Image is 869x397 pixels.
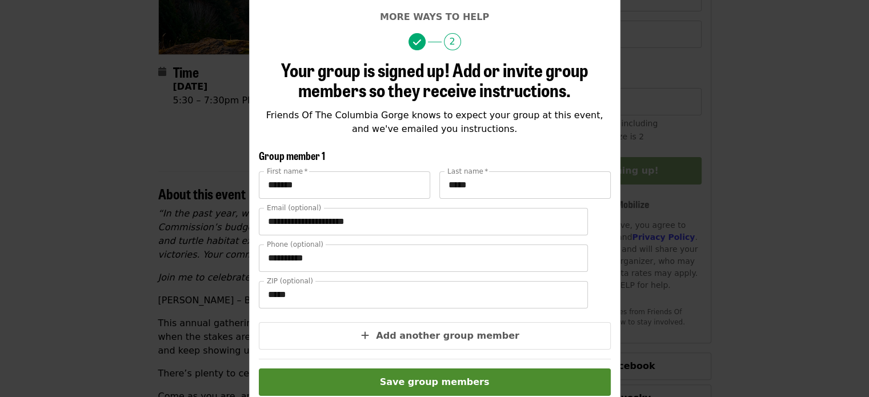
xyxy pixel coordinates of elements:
[267,241,323,248] label: Phone (optional)
[266,110,603,134] span: Friends Of The Columbia Gorge knows to expect your group at this event, and we've emailed you ins...
[439,171,611,199] input: Last name
[281,56,588,103] span: Your group is signed up! Add or invite group members so they receive instructions.
[447,168,488,175] label: Last name
[259,322,611,350] button: Add another group member
[444,33,461,50] span: 2
[259,171,430,199] input: First name
[267,204,321,211] label: Email (optional)
[361,330,369,341] i: plus icon
[259,368,611,396] button: Save group members
[376,330,519,341] span: Add another group member
[259,208,588,235] input: Email (optional)
[413,37,421,48] i: check icon
[259,148,325,163] span: Group member 1
[380,376,490,387] span: Save group members
[267,168,308,175] label: First name
[380,11,489,22] span: More ways to help
[259,244,588,272] input: Phone (optional)
[259,281,588,308] input: ZIP (optional)
[267,278,313,284] label: ZIP (optional)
